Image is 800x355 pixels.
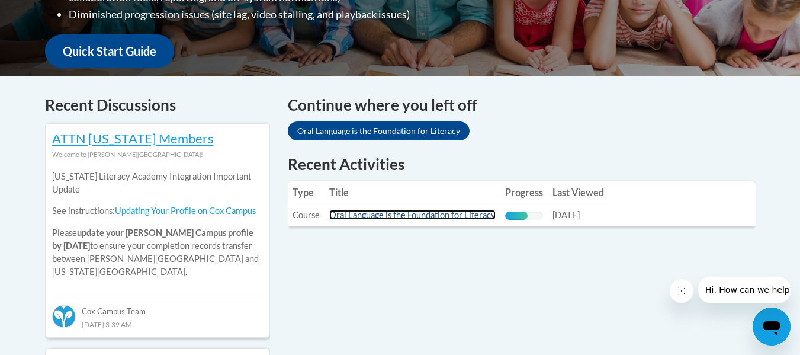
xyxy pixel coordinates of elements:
[329,210,496,220] a: Oral Language is the Foundation for Literacy
[45,94,270,117] h4: Recent Discussions
[52,204,263,218] p: See instructions:
[52,148,263,161] div: Welcome to [PERSON_NAME][GEOGRAPHIC_DATA]!
[52,305,76,328] img: Cox Campus Team
[115,206,256,216] a: Updating Your Profile on Cox Campus
[698,277,791,303] iframe: Message from company
[670,279,693,303] iframe: Close message
[548,181,609,204] th: Last Viewed
[7,8,96,18] span: Hi. How can we help?
[753,308,791,346] iframe: Button to launch messaging window
[52,161,263,287] div: Please to ensure your completion records transfer between [PERSON_NAME][GEOGRAPHIC_DATA] and [US_...
[288,181,325,204] th: Type
[52,296,263,317] div: Cox Campus Team
[288,94,756,117] h4: Continue where you left off
[505,212,528,220] div: Progress, %
[52,228,253,251] b: update your [PERSON_NAME] Campus profile by [DATE]
[52,318,263,331] div: [DATE] 3:39 AM
[552,210,580,220] span: [DATE]
[52,130,214,146] a: ATTN [US_STATE] Members
[325,181,500,204] th: Title
[288,121,470,140] a: Oral Language is the Foundation for Literacy
[288,153,756,175] h1: Recent Activities
[293,210,320,220] span: Course
[69,6,474,23] li: Diminished progression issues (site lag, video stalling, and playback issues)
[45,34,174,68] a: Quick Start Guide
[52,170,263,196] p: [US_STATE] Literacy Academy Integration Important Update
[500,181,548,204] th: Progress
